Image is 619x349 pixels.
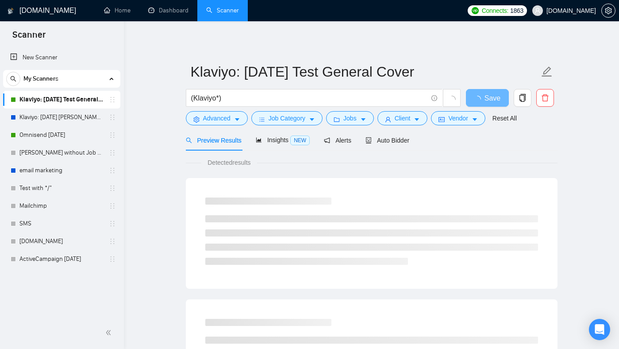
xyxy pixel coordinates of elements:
[448,113,468,123] span: Vendor
[510,6,523,16] span: 1863
[324,137,351,144] span: Alerts
[602,7,615,14] span: setting
[536,89,554,107] button: delete
[109,256,116,263] span: holder
[514,89,531,107] button: copy
[104,7,131,14] a: homeHome
[105,328,114,337] span: double-left
[19,197,104,215] a: Mailchimp
[203,113,231,123] span: Advanced
[109,96,116,103] span: holder
[19,109,104,126] a: Klaviyo: [DATE] [PERSON_NAME] [MEDICAL_DATA]
[601,4,615,18] button: setting
[109,220,116,227] span: holder
[431,111,485,125] button: idcardVendorcaret-down
[541,66,553,78] span: edit
[19,144,104,162] a: [PERSON_NAME] without Job Category
[256,136,310,143] span: Insights
[19,215,104,233] a: SMS
[7,76,20,82] span: search
[492,113,517,123] a: Reset All
[234,116,240,123] span: caret-down
[259,116,265,123] span: bars
[256,137,262,143] span: area-chart
[385,116,391,123] span: user
[10,49,113,66] a: New Scanner
[438,116,445,123] span: idcard
[290,136,310,145] span: NEW
[191,61,539,83] input: Scanner name...
[19,250,104,268] a: ActiveCampaign [DATE]
[472,7,479,14] img: upwork-logo.png
[186,137,192,143] span: search
[206,7,239,14] a: searchScanner
[191,93,427,104] input: Search Freelance Jobs...
[19,179,104,197] a: Test with */"
[309,116,315,123] span: caret-down
[534,8,541,14] span: user
[3,70,120,268] li: My Scanners
[365,137,409,144] span: Auto Bidder
[109,238,116,245] span: holder
[601,7,615,14] a: setting
[8,4,14,18] img: logo
[109,132,116,139] span: holder
[109,149,116,156] span: holder
[23,70,58,88] span: My Scanners
[474,96,484,103] span: loading
[514,94,531,102] span: copy
[334,116,340,123] span: folder
[448,96,456,104] span: loading
[109,185,116,192] span: holder
[201,158,257,167] span: Detected results
[326,111,374,125] button: folderJobscaret-down
[3,49,120,66] li: New Scanner
[324,137,330,143] span: notification
[19,91,104,109] a: Klaviyo: [DATE] Test General Cover
[19,233,104,250] a: [DOMAIN_NAME]
[343,113,357,123] span: Jobs
[377,111,428,125] button: userClientcaret-down
[186,111,248,125] button: settingAdvancedcaret-down
[360,116,366,123] span: caret-down
[19,126,104,144] a: Omnisend [DATE]
[269,113,305,123] span: Job Category
[431,95,437,101] span: info-circle
[466,89,509,107] button: Save
[109,167,116,174] span: holder
[19,162,104,179] a: email marketing
[6,72,20,86] button: search
[251,111,323,125] button: barsJob Categorycaret-down
[395,113,411,123] span: Client
[472,116,478,123] span: caret-down
[482,6,508,16] span: Connects:
[589,319,610,340] div: Open Intercom Messenger
[537,94,554,102] span: delete
[109,202,116,209] span: holder
[193,116,200,123] span: setting
[414,116,420,123] span: caret-down
[5,28,53,47] span: Scanner
[148,7,188,14] a: dashboardDashboard
[365,137,372,143] span: robot
[109,114,116,121] span: holder
[484,93,500,104] span: Save
[186,137,242,144] span: Preview Results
